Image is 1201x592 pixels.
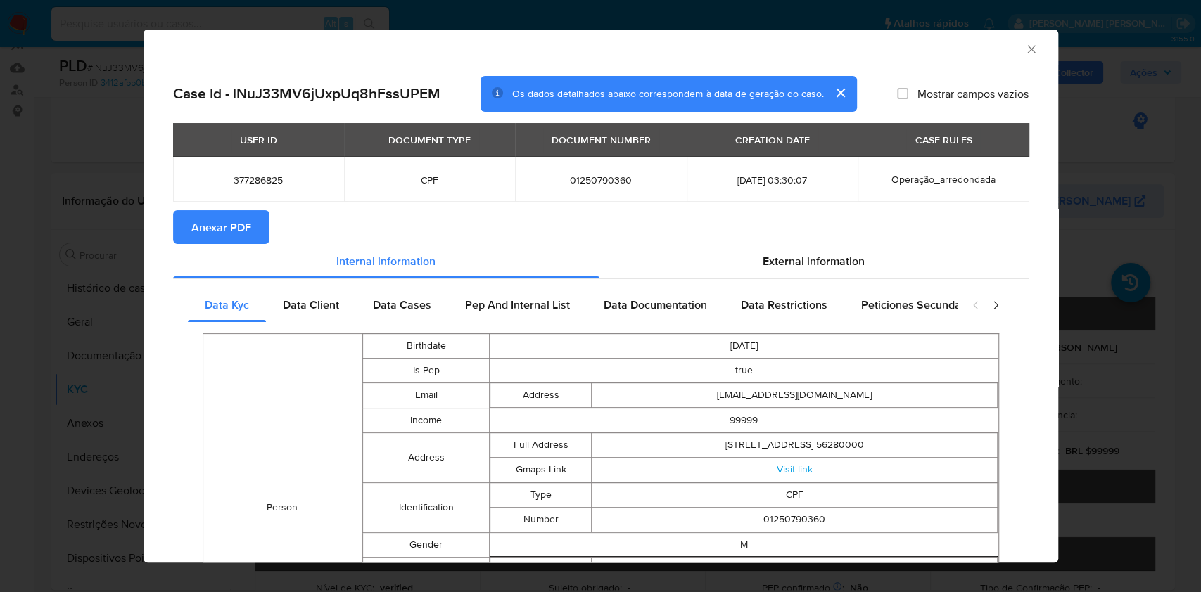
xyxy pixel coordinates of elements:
[362,432,490,482] td: Address
[362,408,490,432] td: Income
[490,482,592,507] td: Type
[362,358,490,382] td: Is Pep
[173,244,1029,278] div: Detailed info
[490,408,998,432] td: 99999
[283,297,339,313] span: Data Client
[362,532,490,557] td: Gender
[490,507,592,532] td: Number
[543,128,659,152] div: DOCUMENT NUMBER
[191,212,251,243] span: Anexar PDF
[205,297,249,313] span: Data Kyc
[763,252,865,269] span: External information
[173,210,269,244] button: Anexar PDF
[917,86,1028,101] span: Mostrar campos vazios
[906,128,980,152] div: CASE RULES
[592,557,997,581] td: 997422183
[362,482,490,532] td: Identification
[704,174,841,186] span: [DATE] 03:30:07
[512,86,823,101] span: Os dados detalhados abaixo correspondem à data de geração do caso.
[188,288,958,322] div: Detailed internal info
[490,457,592,482] td: Gmaps Link
[380,128,479,152] div: DOCUMENT TYPE
[532,174,669,186] span: 01250790360
[861,297,980,313] span: Peticiones Secundarias
[373,297,431,313] span: Data Cases
[362,382,490,408] td: Email
[361,174,498,186] span: CPF
[592,482,997,507] td: CPF
[144,30,1058,562] div: closure-recommendation-modal
[741,297,827,313] span: Data Restrictions
[592,507,997,532] td: 01250790360
[490,432,592,457] td: Full Address
[1024,42,1037,55] button: Fechar a janela
[490,557,592,581] td: Number
[173,84,440,103] h2: Case Id - lNuJ33MV6jUxpUq8hFssUPEM
[592,432,997,457] td: [STREET_ADDRESS] 56280000
[231,128,286,152] div: USER ID
[490,382,592,407] td: Address
[490,358,998,382] td: true
[891,172,996,186] span: Operação_arredondada
[490,333,998,358] td: [DATE]
[336,252,436,269] span: Internal information
[604,297,707,313] span: Data Documentation
[727,128,818,152] div: CREATION DATE
[490,532,998,557] td: M
[897,88,908,99] input: Mostrar campos vazios
[465,297,570,313] span: Pep And Internal List
[592,382,997,407] td: [EMAIL_ADDRESS][DOMAIN_NAME]
[190,174,327,186] span: 377286825
[362,333,490,358] td: Birthdate
[823,76,857,110] button: cerrar
[776,461,812,475] a: Visit link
